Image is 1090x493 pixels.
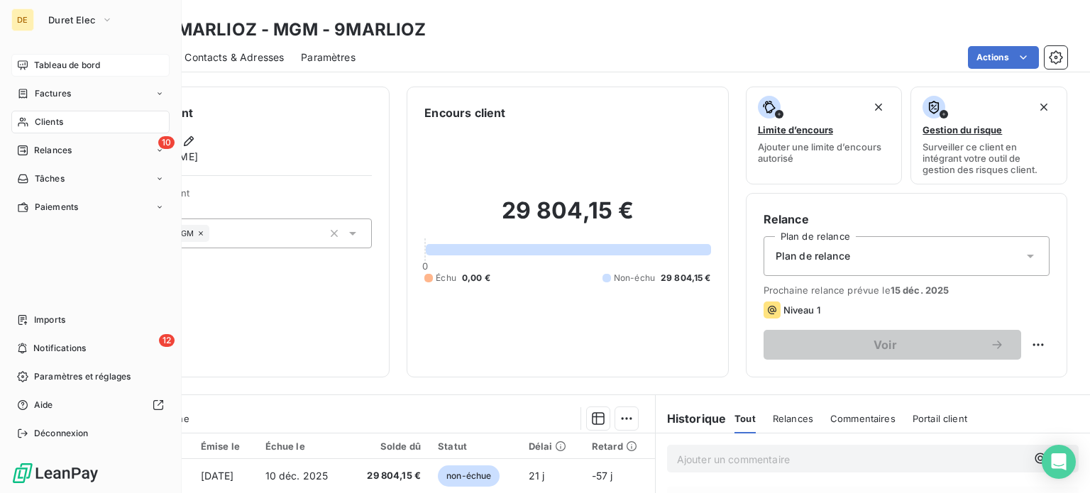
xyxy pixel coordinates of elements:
[301,50,356,65] span: Paramètres
[357,441,421,452] div: Solde dû
[764,211,1050,228] h6: Relance
[201,441,248,452] div: Émise le
[781,339,990,350] span: Voir
[11,394,170,416] a: Aide
[158,136,175,149] span: 10
[656,410,727,427] h6: Historique
[11,9,34,31] div: DE
[35,201,78,214] span: Paiements
[265,470,329,482] span: 10 déc. 2025
[968,46,1039,69] button: Actions
[357,469,421,483] span: 29 804,15 €
[35,116,63,128] span: Clients
[438,441,512,452] div: Statut
[592,441,646,452] div: Retard
[529,470,545,482] span: 21 j
[34,144,72,157] span: Relances
[764,330,1021,360] button: Voir
[33,342,86,355] span: Notifications
[159,334,175,347] span: 12
[125,17,426,43] h3: CLOS MARLIOZ - MGM - 9MARLIOZ
[35,87,71,100] span: Factures
[923,141,1055,175] span: Surveiller ce client en intégrant votre outil de gestion des risques client.
[910,87,1067,184] button: Gestion du risqueSurveiller ce client en intégrant votre outil de gestion des risques client.
[34,59,100,72] span: Tableau de bord
[529,441,575,452] div: Délai
[758,124,833,135] span: Limite d’encours
[436,272,456,284] span: Échu
[265,441,340,452] div: Échue le
[614,272,655,284] span: Non-échu
[173,229,193,238] span: MGM
[422,260,428,272] span: 0
[773,413,813,424] span: Relances
[424,196,710,239] h2: 29 804,15 €
[185,50,284,65] span: Contacts & Adresses
[891,284,949,296] span: 15 déc. 2025
[34,314,65,326] span: Imports
[424,104,505,121] h6: Encours client
[209,227,221,240] input: Ajouter une valeur
[758,141,891,164] span: Ajouter une limite d’encours autorisé
[734,413,756,424] span: Tout
[592,470,613,482] span: -57 j
[11,462,99,484] img: Logo LeanPay
[114,187,372,207] span: Propriétés Client
[764,284,1050,296] span: Prochaine relance prévue le
[34,399,53,411] span: Aide
[35,172,65,185] span: Tâches
[48,14,96,26] span: Duret Elec
[661,272,711,284] span: 29 804,15 €
[923,124,1002,135] span: Gestion du risque
[1042,445,1076,479] div: Open Intercom Messenger
[462,272,490,284] span: 0,00 €
[783,304,820,316] span: Niveau 1
[913,413,967,424] span: Portail client
[34,427,89,440] span: Déconnexion
[201,470,234,482] span: [DATE]
[86,104,372,121] h6: Informations client
[746,87,903,184] button: Limite d’encoursAjouter une limite d’encours autorisé
[776,249,850,263] span: Plan de relance
[34,370,131,383] span: Paramètres et réglages
[438,465,500,487] span: non-échue
[830,413,896,424] span: Commentaires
